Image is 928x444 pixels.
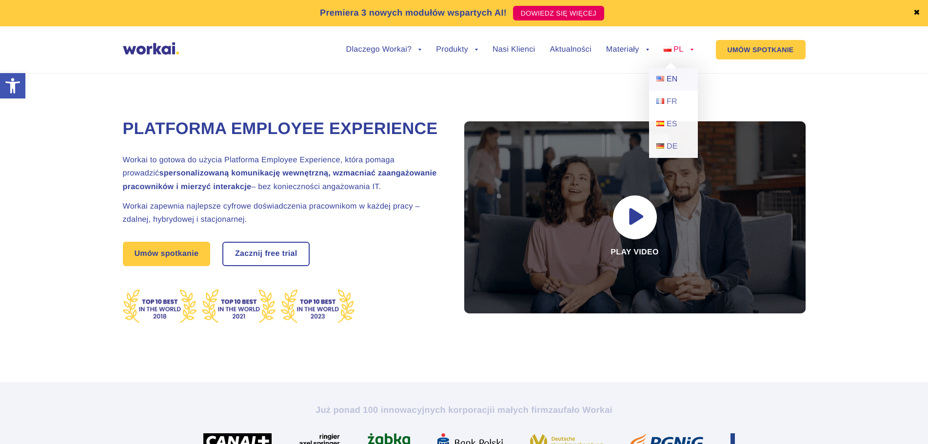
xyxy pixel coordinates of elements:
a: Materiały [606,46,649,54]
a: Umów spotkanie [123,242,211,266]
h2: Workai to gotowa do użycia Platforma Employee Experience, która pomaga prowadzić – bez koniecznoś... [123,154,440,193]
div: Play video [464,121,806,313]
p: Premiera 3 nowych modułów wspartych AI! [320,6,507,19]
a: DOWIEDZ SIĘ WIĘCEJ [513,6,604,20]
h2: Już ponad 100 innowacyjnych korporacji zaufało Workai [194,404,735,416]
a: Nasi Klienci [493,46,535,54]
span: PL [673,45,683,54]
span: EN [667,75,678,83]
strong: spersonalizowaną komunikację wewnętrzną, wzmacniać zaangażowanie pracowników i mierzyć interakcje [123,169,437,191]
span: ES [667,120,677,128]
a: Aktualności [550,46,591,54]
span: DE [667,142,678,151]
h2: Workai zapewnia najlepsze cyfrowe doświadczenia pracownikom w każdej pracy – zdalnej, hybrydowej ... [123,200,440,226]
a: ✖ [913,9,920,17]
a: FR [649,91,698,113]
a: Produkty [436,46,478,54]
a: Dlaczego Workai? [346,46,422,54]
h1: Platforma Employee Experience [123,118,440,140]
a: ES [649,113,698,135]
a: Zacznij free trial [223,243,309,265]
a: DE [649,135,698,158]
a: EN [649,68,698,91]
span: FR [667,97,677,106]
a: UMÓW SPOTKANIE [716,40,806,59]
i: i małych firm [492,405,548,415]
